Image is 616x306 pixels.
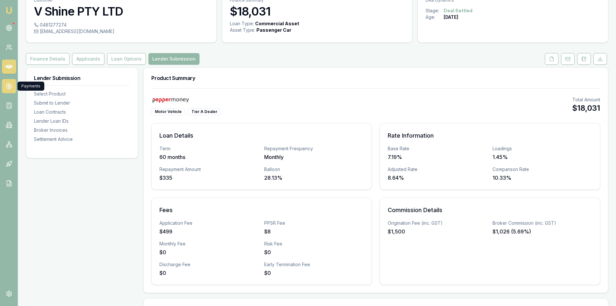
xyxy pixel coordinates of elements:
[159,261,259,268] div: Discharge Fee
[148,53,200,65] button: Lender Submission
[264,166,364,173] div: Balloon
[388,131,592,140] h3: Rate Information
[264,261,364,268] div: Early Termination Fee
[492,220,592,226] div: Broker Commission (inc. GST)
[388,166,487,173] div: Adjusted Rate
[34,75,130,81] h3: Lender Submission
[264,145,364,152] div: Repayment Frequency
[444,7,472,14] div: Deal Settled
[34,127,130,133] div: Broker Invoices
[26,53,71,65] a: Finance Details
[159,206,364,215] h3: Fees
[572,103,600,113] div: $18,031
[159,248,259,256] div: $0
[159,241,259,247] div: Monthly Fee
[230,5,405,18] h3: $18,031
[34,28,209,35] div: [EMAIL_ADDRESS][DOMAIN_NAME]
[34,118,130,124] div: Lender Loan IDs
[34,109,130,115] div: Loan Contracts
[426,7,444,14] div: Stage:
[388,153,487,161] div: 7.19%
[255,20,299,27] div: Commercial Asset
[159,269,259,277] div: $0
[34,5,209,18] h3: V Shine PTY LTD
[151,108,185,115] div: Motor Vehicle
[230,27,255,33] div: Asset Type :
[34,100,130,106] div: Submit to Lender
[388,206,592,215] h3: Commission Details
[492,228,592,235] div: $1,026 (5.69%)
[188,108,221,115] div: Tier A Dealer
[147,53,201,65] a: Lender Submission
[159,153,259,161] div: 60 months
[151,96,190,104] img: Pepper Money
[107,53,146,65] button: Loan Options
[26,53,70,65] button: Finance Details
[444,14,458,20] div: [DATE]
[426,14,444,20] div: Age:
[159,220,259,226] div: Application Fee
[159,228,259,235] div: $499
[492,166,592,173] div: Comparison Rate
[388,174,487,182] div: 8.64%
[34,91,130,97] div: Select Product
[572,96,600,103] div: Total Amount
[264,174,364,182] div: 28.13%
[34,22,209,28] div: 0481277274
[492,145,592,152] div: Loadings
[388,145,487,152] div: Base Rate
[71,53,106,65] a: Applicants
[230,20,254,27] div: Loan Type:
[159,145,259,152] div: Term
[388,220,487,226] div: Origination Fee (inc. GST)
[106,53,147,65] a: Loan Options
[264,269,364,277] div: $0
[5,6,13,14] img: emu-icon-u.png
[264,241,364,247] div: Risk Fee
[159,174,259,182] div: $335
[72,53,104,65] button: Applicants
[34,136,130,142] div: Settlement Advice
[159,131,364,140] h3: Loan Details
[264,153,364,161] div: Monthly
[492,174,592,182] div: 10.33%
[256,27,291,33] div: Passenger Car
[492,153,592,161] div: 1.45%
[264,220,364,226] div: PPSR Fee
[159,166,259,173] div: Repayment Amount
[264,248,364,256] div: $0
[17,82,44,91] div: Payments
[151,75,600,81] h3: Product Summary
[264,228,364,235] div: $8
[388,228,487,235] div: $1,500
